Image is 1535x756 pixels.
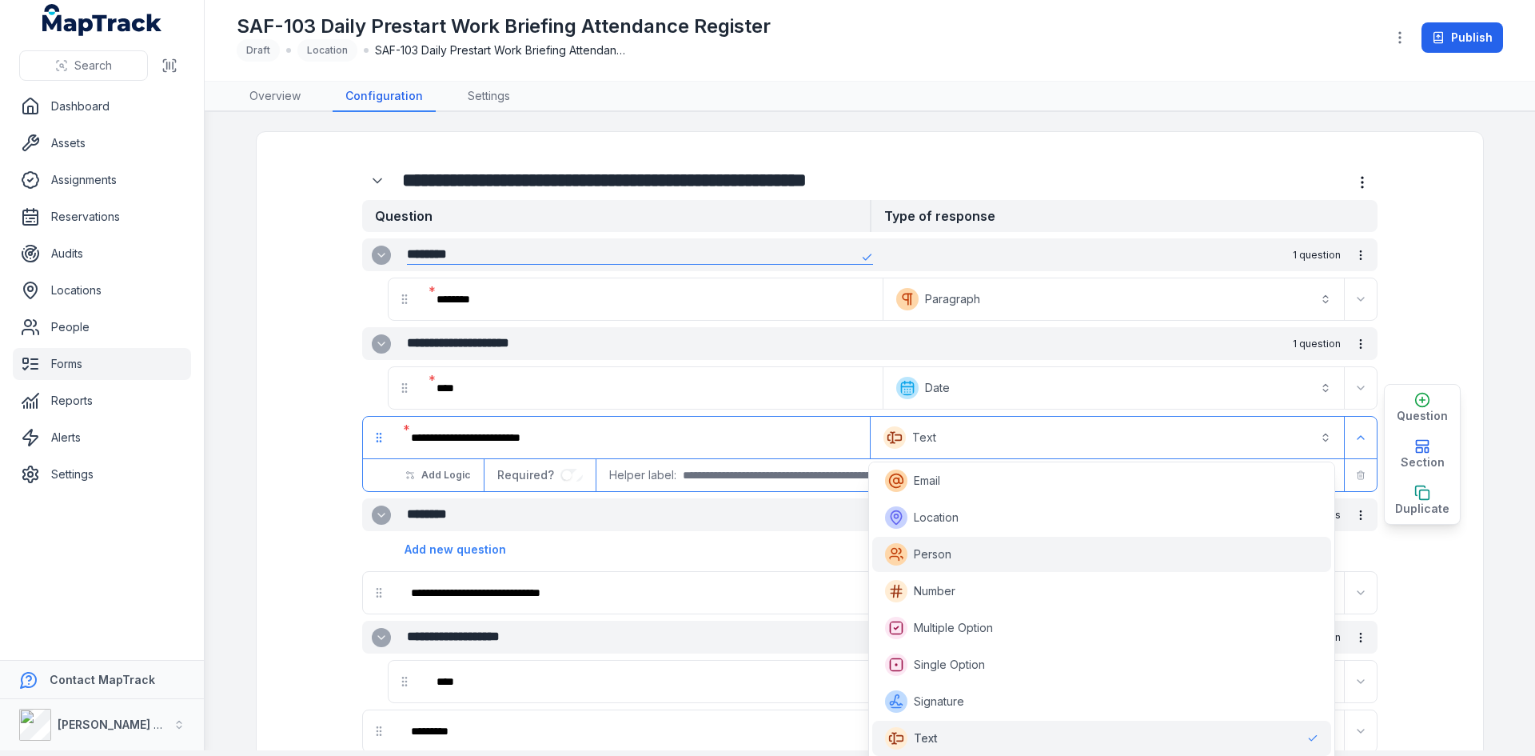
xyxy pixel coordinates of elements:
[914,510,959,526] span: Location
[914,657,985,673] span: Single Option
[914,583,955,599] span: Number
[914,730,938,746] span: Text
[914,473,940,489] span: Email
[914,694,964,710] span: Signature
[914,620,993,636] span: Multiple Option
[914,546,951,562] span: Person
[874,420,1341,455] button: Text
